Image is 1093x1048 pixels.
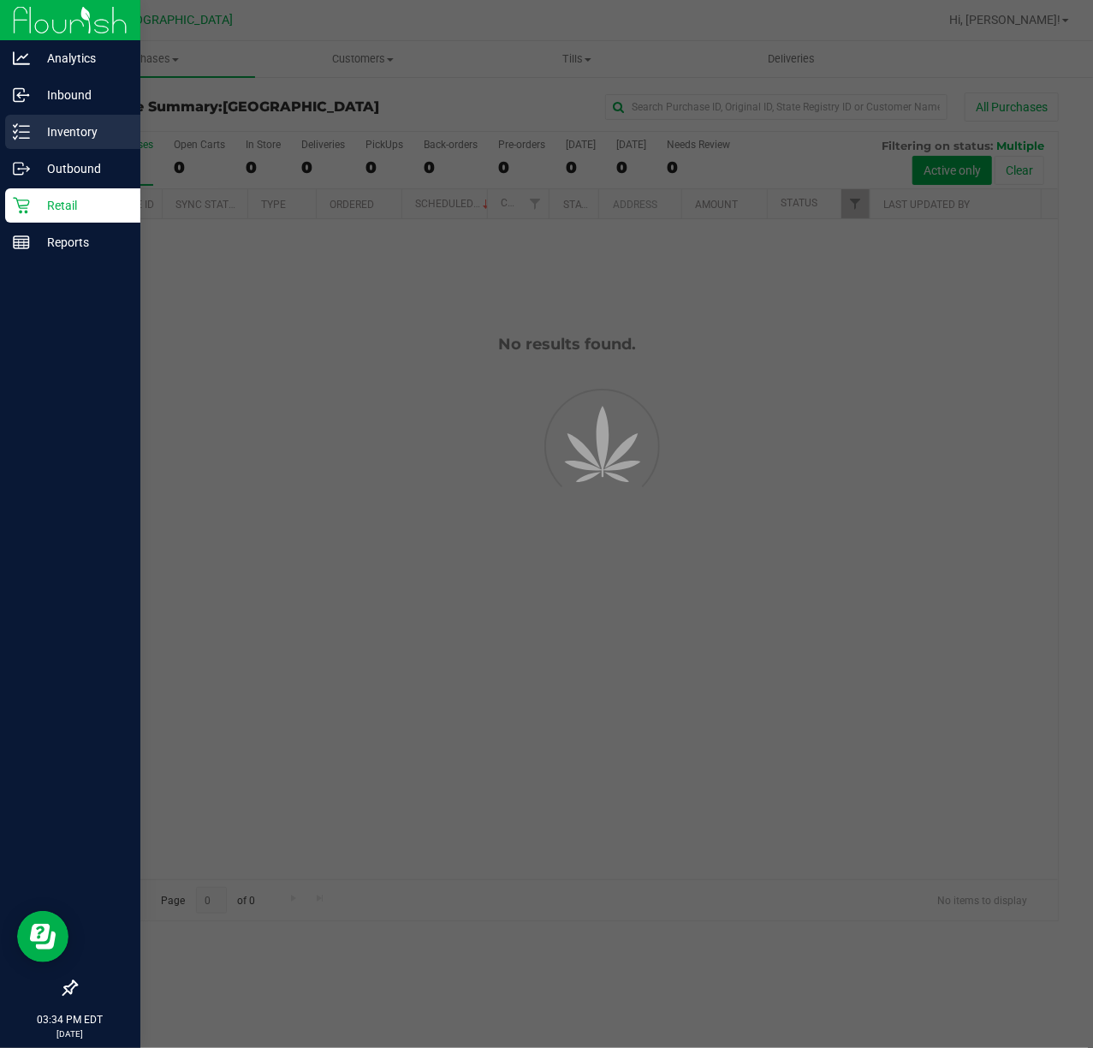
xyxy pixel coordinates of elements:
[30,85,133,105] p: Inbound
[30,48,133,68] p: Analytics
[13,50,30,67] inline-svg: Analytics
[8,1027,133,1040] p: [DATE]
[30,195,133,216] p: Retail
[13,234,30,251] inline-svg: Reports
[13,197,30,214] inline-svg: Retail
[13,160,30,177] inline-svg: Outbound
[13,123,30,140] inline-svg: Inventory
[17,911,68,962] iframe: Resource center
[30,232,133,253] p: Reports
[8,1012,133,1027] p: 03:34 PM EDT
[30,158,133,179] p: Outbound
[13,86,30,104] inline-svg: Inbound
[30,122,133,142] p: Inventory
